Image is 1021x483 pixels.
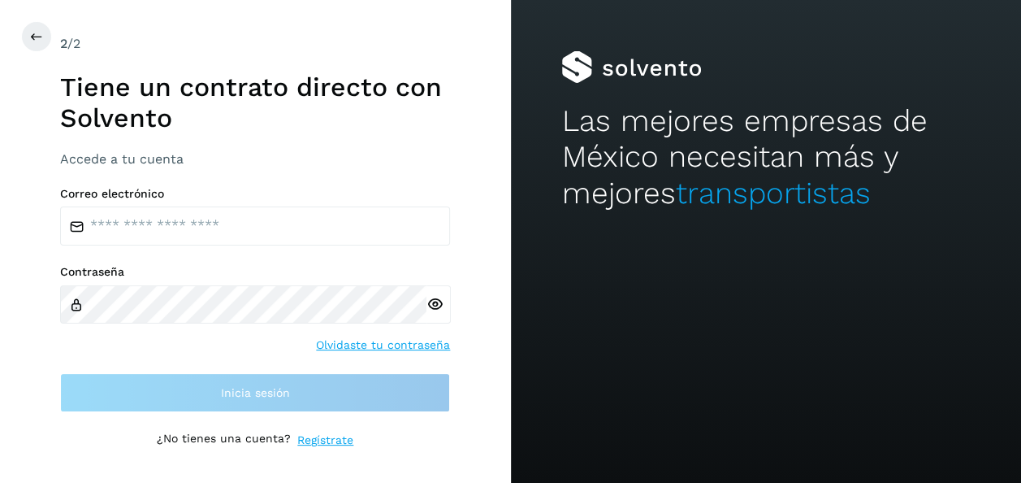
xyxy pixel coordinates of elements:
[60,151,450,167] h3: Accede a tu cuenta
[157,432,291,449] p: ¿No tienes una cuenta?
[221,387,290,398] span: Inicia sesión
[60,265,450,279] label: Contraseña
[60,72,450,134] h1: Tiene un contrato directo con Solvento
[297,432,353,449] a: Regístrate
[316,337,450,354] a: Olvidaste tu contraseña
[60,187,450,201] label: Correo electrónico
[675,176,870,211] span: transportistas
[60,373,450,412] button: Inicia sesión
[561,103,970,211] h2: Las mejores empresas de México necesitan más y mejores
